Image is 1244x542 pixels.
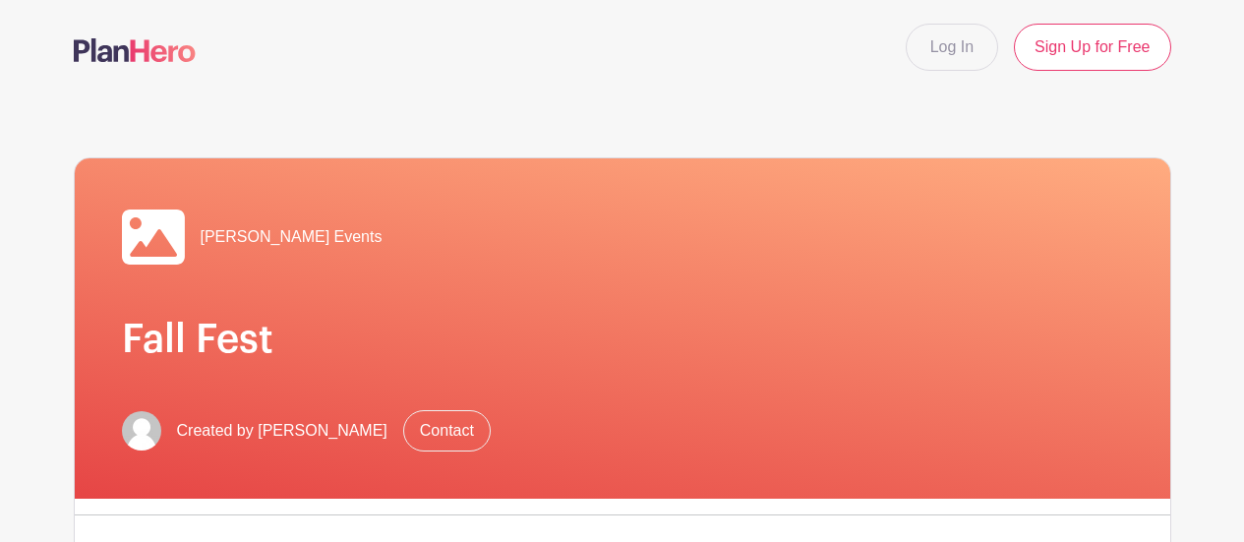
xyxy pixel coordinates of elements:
[403,410,491,452] a: Contact
[201,225,383,249] span: [PERSON_NAME] Events
[122,316,1123,363] h1: Fall Fest
[906,24,998,71] a: Log In
[177,419,387,443] span: Created by [PERSON_NAME]
[1014,24,1170,71] a: Sign Up for Free
[74,38,196,62] img: logo-507f7623f17ff9eddc593b1ce0a138ce2505c220e1c5a4e2b4648c50719b7d32.svg
[122,411,161,451] img: default-ce2991bfa6775e67f084385cd625a349d9dcbb7a52a09fb2fda1e96e2d18dcdb.png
